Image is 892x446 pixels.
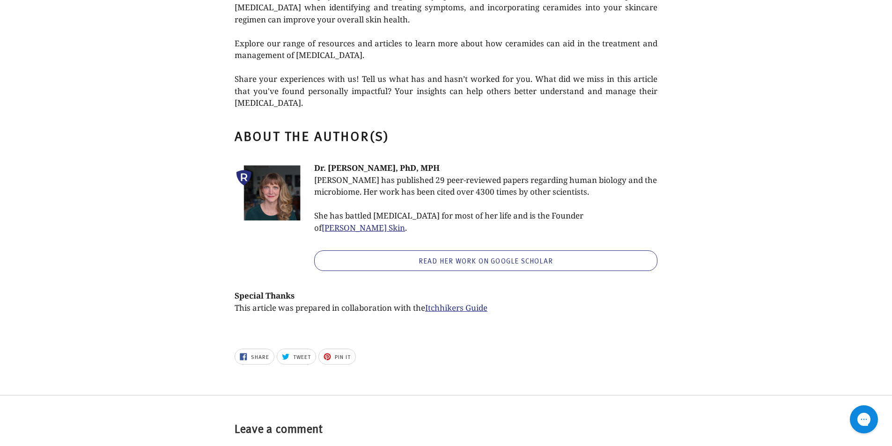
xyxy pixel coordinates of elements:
p: She has battled [MEDICAL_DATA] for most of her life and is the Founder of . [314,210,657,234]
img: rulo__nicole_image-1681357292949_1000x.png [235,162,305,223]
p: Dr. [PERSON_NAME], PhD, MPH [314,162,657,174]
iframe: Gorgias live chat messenger [845,402,883,437]
span: Tweet [293,354,311,359]
h2: Leave a comment [235,421,657,435]
a: Read her work on Google Scholar [314,250,657,271]
a: Itchhikers Guide [425,302,487,314]
span: Pin it [335,354,351,359]
p: Special Thanks [235,290,657,302]
h2: About the Author(s) [235,128,657,144]
a: [PERSON_NAME] Skin [322,222,405,234]
p: This article was prepared in collaboration with the [235,302,657,314]
p: Explore our range of resources and articles to learn more about how ceramides can aid in the trea... [235,37,657,61]
p: [PERSON_NAME] has published 29 peer-reviewed papers regarding human biology and the microbiome. H... [314,174,657,198]
span: Share [251,354,269,359]
p: Share your experiences with us! Tell us what has and hasn’t worked for you. What did we miss in t... [235,73,657,109]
